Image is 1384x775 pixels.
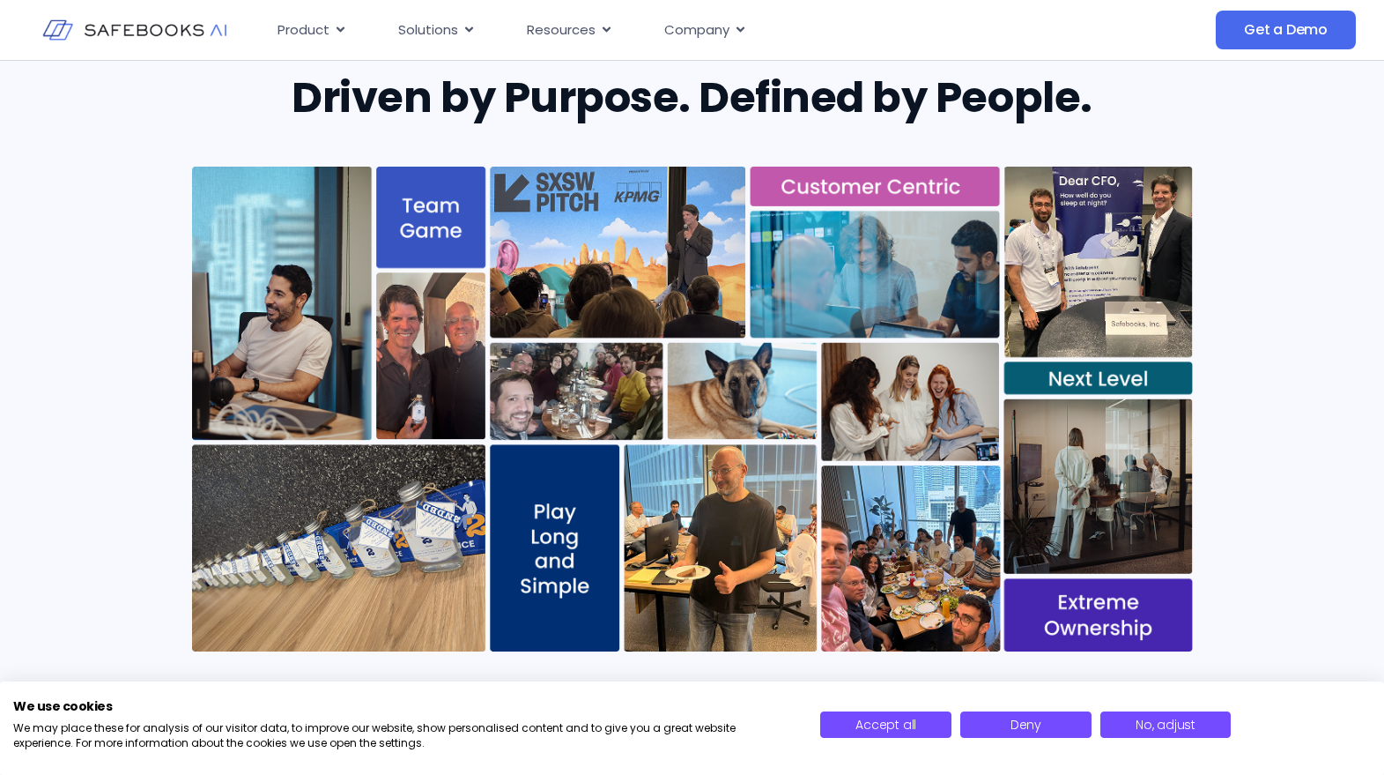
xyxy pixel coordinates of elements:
span: Get a Demo [1244,21,1328,39]
button: Deny all cookies [960,712,1092,738]
a: Get a Demo [1216,11,1356,49]
span: Product [278,20,329,41]
button: Accept all cookies [820,712,951,738]
span: Solutions [398,20,458,41]
img: Safebooks Open Positions 2 [192,167,1193,652]
p: We may place these for analysis of our visitor data, to improve our website, show personalised co... [13,721,794,751]
div: Menu Toggle [263,13,1053,48]
span: No, adjust [1136,716,1195,734]
span: Deny [1010,716,1041,734]
span: Resources [527,20,596,41]
span: Company [664,20,729,41]
h2: Driven by Purpose. Defined by People. [192,73,1193,123]
button: Adjust cookie preferences [1100,712,1232,738]
h2: We use cookies [13,698,794,714]
span: Accept all [855,716,916,734]
nav: Menu [263,13,1053,48]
